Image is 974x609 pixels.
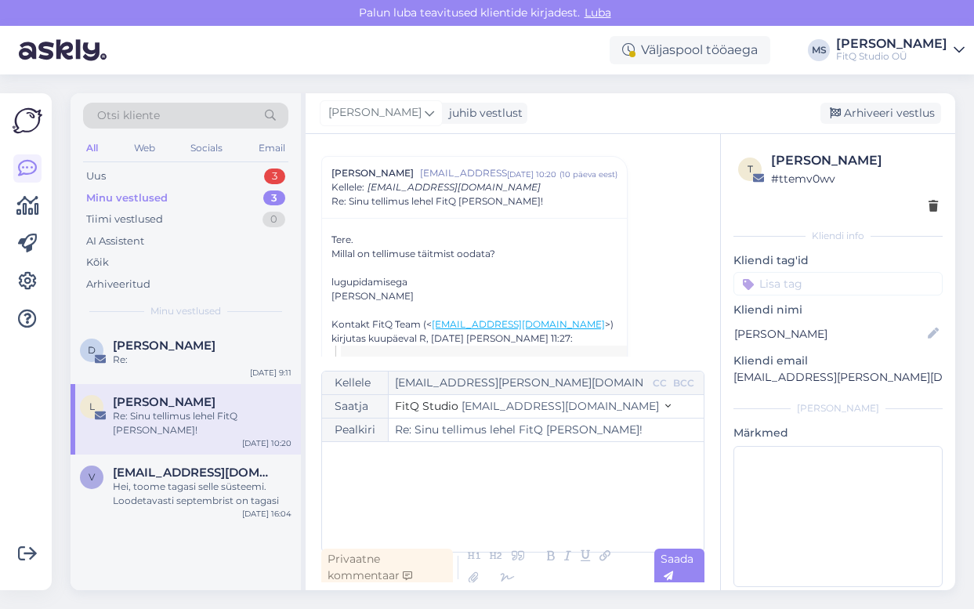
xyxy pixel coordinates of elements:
[86,190,168,206] div: Minu vestlused
[395,398,671,415] button: FitQ Studio [EMAIL_ADDRESS][DOMAIN_NAME]
[263,190,285,206] div: 3
[771,170,938,187] div: # ttemv0wv
[389,419,704,441] input: Write subject here...
[368,181,541,193] span: [EMAIL_ADDRESS][DOMAIN_NAME]
[733,272,943,295] input: Lisa tag
[250,367,291,379] div: [DATE] 9:11
[187,138,226,158] div: Socials
[443,105,523,121] div: juhib vestlust
[264,169,285,184] div: 3
[559,169,617,180] div: ( 10 päeva eest )
[331,317,617,346] div: Kontakt FitQ Team (< >) kirjutas kuupäeval R, [DATE] [PERSON_NAME] 11:27:
[836,38,965,63] a: [PERSON_NAME]FitQ Studio OÜ
[13,106,42,136] img: Askly Logo
[733,302,943,318] p: Kliendi nimi
[836,50,947,63] div: FitQ Studio OÜ
[420,166,507,180] span: [EMAIL_ADDRESS][PERSON_NAME][DOMAIN_NAME]
[86,255,109,270] div: Kõik
[150,304,221,318] span: Minu vestlused
[389,372,650,394] input: Recepient...
[113,480,291,508] div: Hei, toome tagasi selle süsteemi. Loodetavasti septembrist on tagasi
[733,229,943,243] div: Kliendi info
[650,376,670,390] div: CC
[83,138,101,158] div: All
[432,318,605,330] a: [EMAIL_ADDRESS][DOMAIN_NAME]
[836,38,947,50] div: [PERSON_NAME]
[733,401,943,415] div: [PERSON_NAME]
[462,399,659,413] span: [EMAIL_ADDRESS][DOMAIN_NAME]
[113,409,291,437] div: Re: Sinu tellimus lehel FitQ [PERSON_NAME]!
[331,166,414,180] span: [PERSON_NAME]
[733,353,943,369] p: Kliendi email
[734,325,925,343] input: Lisa nimi
[255,138,288,158] div: Email
[113,339,215,353] span: doris hladnik
[331,181,364,193] span: Kellele :
[322,419,389,441] div: Pealkiri
[86,212,163,227] div: Tiimi vestlused
[86,277,150,292] div: Arhiveeritud
[86,234,144,249] div: AI Assistent
[733,425,943,441] p: Märkmed
[86,169,106,184] div: Uus
[321,549,453,586] div: Privaatne kommentaar
[610,36,770,64] div: Väljaspool tööaega
[670,376,697,390] div: BCC
[88,344,96,356] span: d
[97,107,160,124] span: Otsi kliente
[242,437,291,449] div: [DATE] 10:20
[328,104,422,121] span: [PERSON_NAME]
[395,399,458,413] span: FitQ Studio
[507,169,556,180] div: [DATE] 10:20
[89,471,95,483] span: v
[131,138,158,158] div: Web
[733,252,943,269] p: Kliendi tag'id
[242,508,291,520] div: [DATE] 16:04
[322,372,389,394] div: Kellele
[331,289,617,303] div: [PERSON_NAME]
[89,401,95,412] span: L
[113,353,291,367] div: Re:
[113,395,215,409] span: Lija Ott
[661,552,693,582] span: Saada
[331,233,617,303] div: Tere.
[263,212,285,227] div: 0
[580,5,616,20] span: Luba
[331,275,617,289] div: lugupidamisega
[322,395,389,418] div: Saatja
[331,194,543,208] span: Re: Sinu tellimus lehel FitQ [PERSON_NAME]!
[820,103,941,124] div: Arhiveeri vestlus
[771,151,938,170] div: [PERSON_NAME]
[808,39,830,61] div: MS
[748,163,753,175] span: t
[113,466,276,480] span: vaikejaanika@gmail.com
[733,369,943,386] p: [EMAIL_ADDRESS][PERSON_NAME][DOMAIN_NAME]
[331,247,617,261] div: Millal on tellimuse täitmist oodata?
